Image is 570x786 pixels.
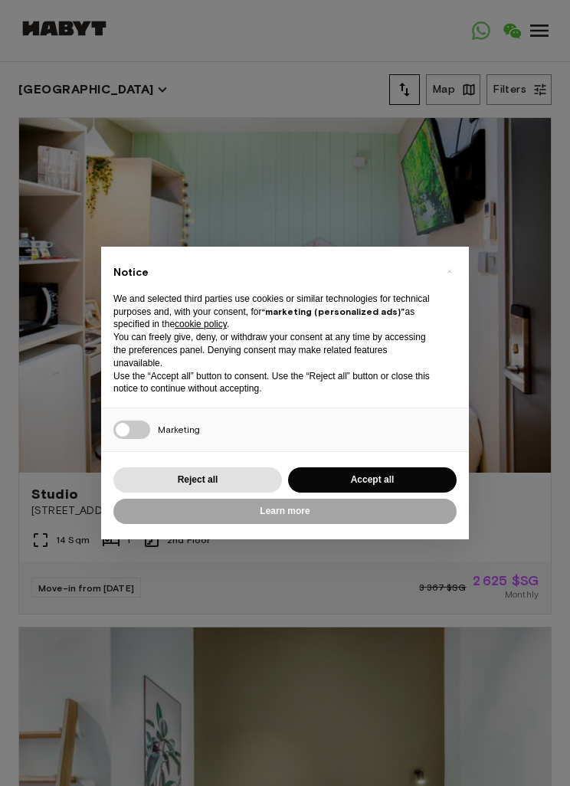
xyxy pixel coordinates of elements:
[113,331,432,369] p: You can freely give, deny, or withdraw your consent at any time by accessing the preferences pane...
[447,262,452,280] span: ×
[437,259,461,283] button: Close this notice
[113,370,432,396] p: Use the “Accept all” button to consent. Use the “Reject all” button or close this notice to conti...
[261,306,405,317] strong: “marketing (personalized ads)”
[175,319,227,329] a: cookie policy
[288,467,457,493] button: Accept all
[113,265,432,280] h2: Notice
[113,293,432,331] p: We and selected third parties use cookies or similar technologies for technical purposes and, wit...
[113,499,457,524] button: Learn more
[113,467,282,493] button: Reject all
[158,424,200,437] span: Marketing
